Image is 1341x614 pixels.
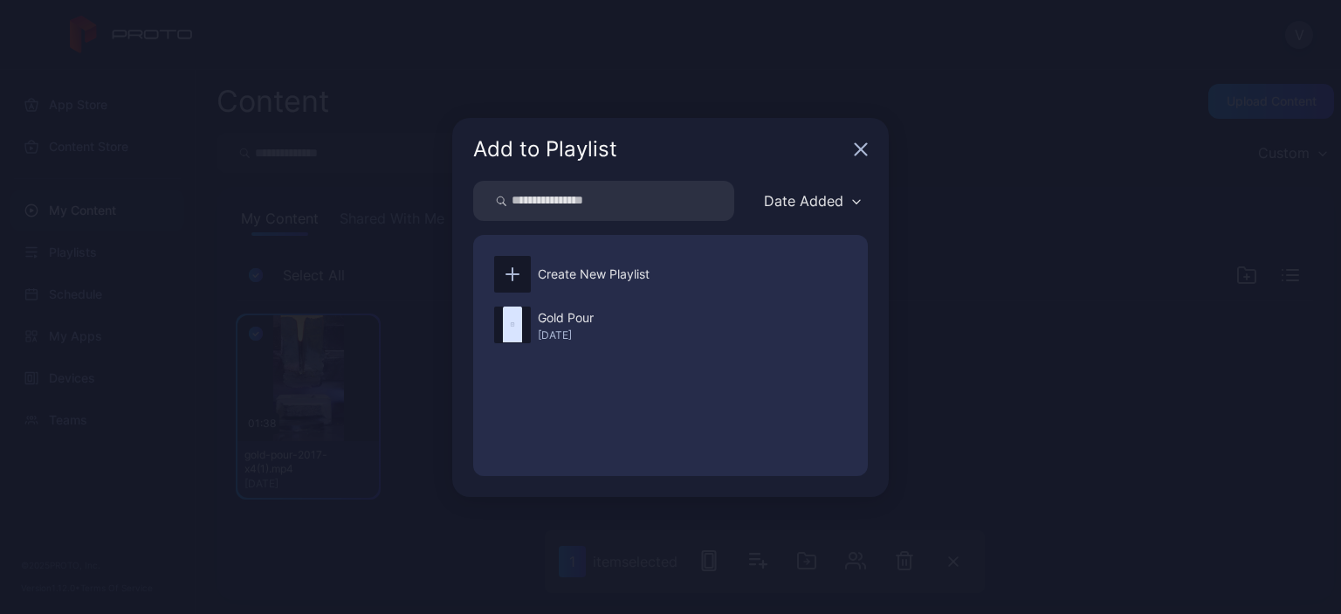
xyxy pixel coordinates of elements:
div: Create New Playlist [538,264,650,285]
div: [DATE] [538,328,594,342]
div: Gold Pour [538,307,594,328]
div: Add to Playlist [473,139,847,160]
div: Date Added [764,192,843,210]
button: Date Added [755,181,868,221]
